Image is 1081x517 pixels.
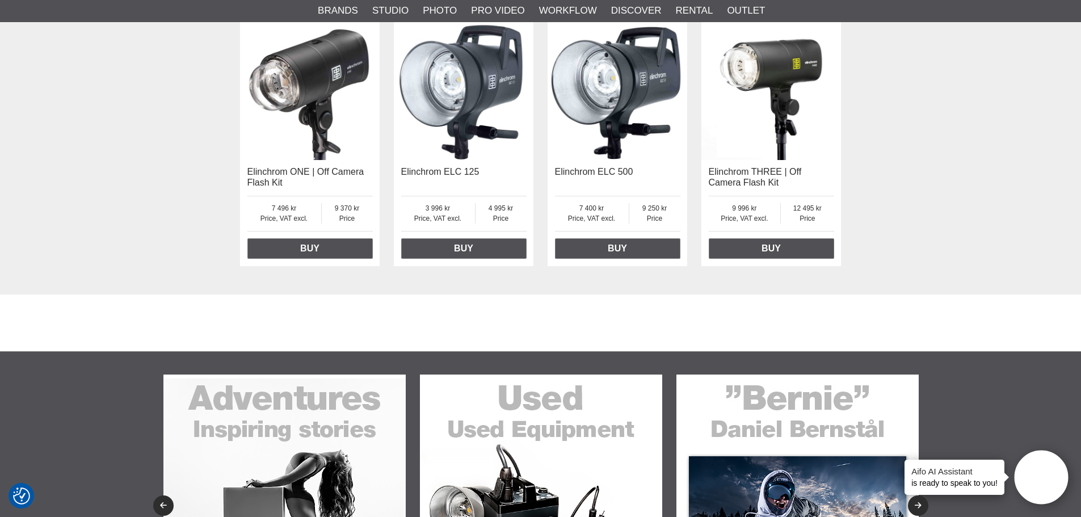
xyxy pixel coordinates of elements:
span: Price [476,213,527,224]
a: Buy [401,238,527,259]
span: Price [781,213,834,224]
span: 9 250 [629,203,680,213]
span: 9 996 [709,203,781,213]
img: Elinchrom ONE | Off Camera Flash Kit [240,20,380,160]
a: Elinchrom ELC 500 [555,167,633,176]
a: Elinchrom ELC 125 [401,167,479,176]
span: Price [322,213,373,224]
a: Elinchrom THREE | Off Camera Flash Kit [709,167,802,187]
button: Next [908,495,928,516]
a: Studio [372,3,409,18]
a: Photo [423,3,457,18]
a: Buy [247,238,373,259]
span: Price [629,213,680,224]
span: 4 995 [476,203,527,213]
span: Price, VAT excl. [247,213,321,224]
img: Elinchrom ELC 125 [394,20,533,160]
a: Elinchrom ONE | Off Camera Flash Kit [247,167,364,187]
a: Rental [676,3,713,18]
a: Outlet [727,3,765,18]
span: Price, VAT excl. [709,213,781,224]
span: Price, VAT excl. [555,213,629,224]
span: 7 400 [555,203,629,213]
button: Consent Preferences [13,486,30,506]
a: Buy [709,238,834,259]
span: Price, VAT excl. [401,213,475,224]
a: Brands [318,3,358,18]
span: 3 996 [401,203,475,213]
span: 7 496 [247,203,321,213]
img: Elinchrom THREE | Off Camera Flash Kit [701,20,841,160]
img: Elinchrom ELC 500 [548,20,687,160]
span: 9 370 [322,203,373,213]
a: Workflow [539,3,597,18]
a: Buy [555,238,680,259]
div: is ready to speak to you! [905,460,1004,495]
a: Pro Video [471,3,524,18]
a: Discover [611,3,662,18]
img: Revisit consent button [13,487,30,505]
span: 12 495 [781,203,834,213]
h4: Aifo AI Assistant [911,465,998,477]
button: Previous [153,495,174,516]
